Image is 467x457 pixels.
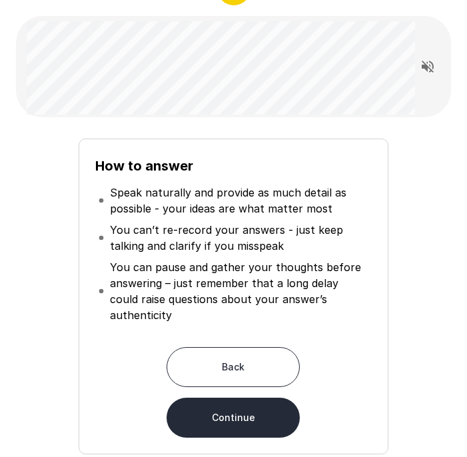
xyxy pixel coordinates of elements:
[110,222,368,254] p: You can’t re-record your answers - just keep talking and clarify if you misspeak
[110,259,368,323] p: You can pause and gather your thoughts before answering – just remember that a long delay could r...
[167,398,300,438] button: Continue
[95,158,193,174] b: How to answer
[167,347,300,387] button: Back
[110,185,368,217] p: Speak naturally and provide as much detail as possible - your ideas are what matter most
[414,53,441,80] button: Read questions aloud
